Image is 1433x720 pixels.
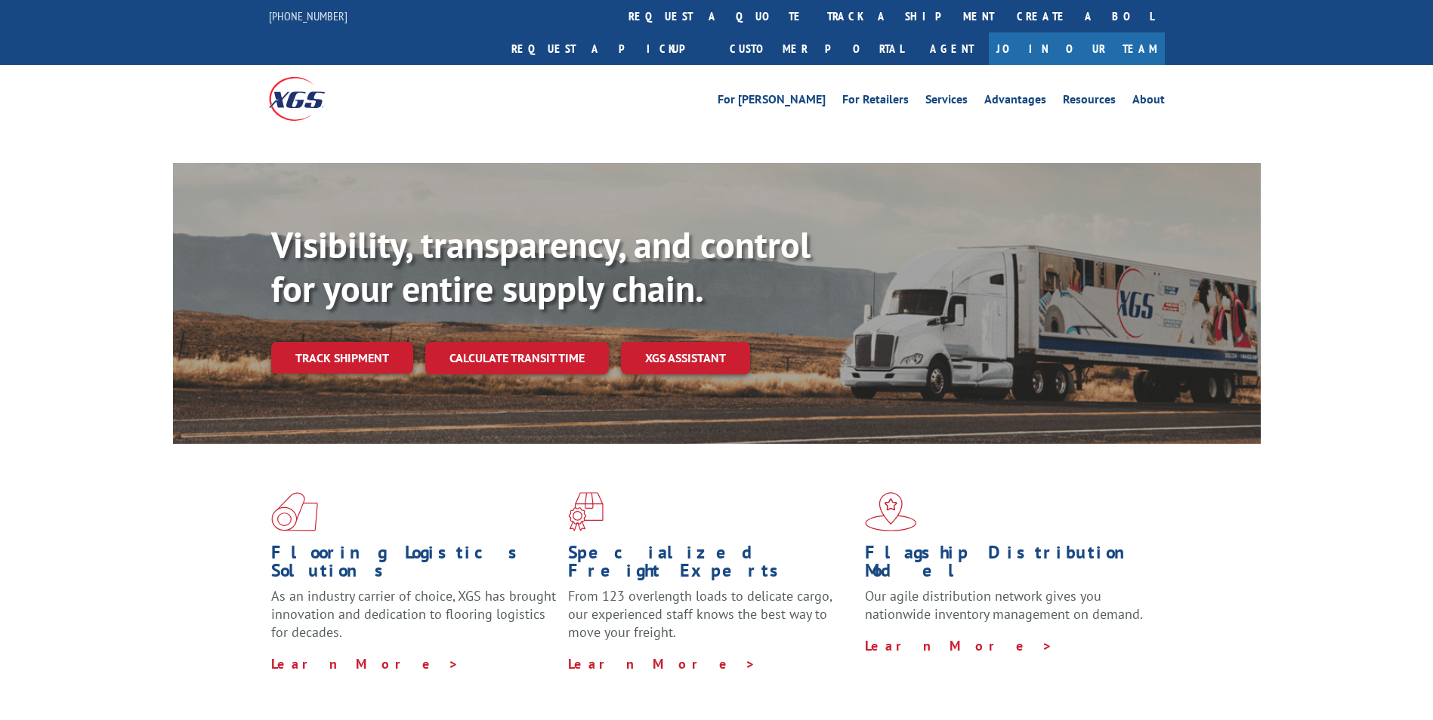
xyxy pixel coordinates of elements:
p: From 123 overlength loads to delicate cargo, our experienced staff knows the best way to move you... [568,587,854,654]
a: XGS ASSISTANT [621,342,750,374]
a: Services [925,94,968,110]
a: Request a pickup [500,32,718,65]
img: xgs-icon-focused-on-flooring-red [568,492,604,531]
a: Learn More > [271,655,459,672]
b: Visibility, transparency, and control for your entire supply chain. [271,221,811,312]
a: Join Our Team [989,32,1165,65]
h1: Specialized Freight Experts [568,543,854,587]
img: xgs-icon-flagship-distribution-model-red [865,492,917,531]
a: Track shipment [271,342,413,374]
a: Learn More > [568,655,756,672]
a: Customer Portal [718,32,915,65]
a: For [PERSON_NAME] [718,94,826,110]
h1: Flagship Distribution Model [865,543,1150,587]
span: Our agile distribution network gives you nationwide inventory management on demand. [865,587,1143,623]
a: Calculate transit time [425,342,609,374]
a: Agent [915,32,989,65]
span: As an industry carrier of choice, XGS has brought innovation and dedication to flooring logistics... [271,587,556,641]
img: xgs-icon-total-supply-chain-intelligence-red [271,492,318,531]
h1: Flooring Logistics Solutions [271,543,557,587]
a: Learn More > [865,637,1053,654]
a: For Retailers [842,94,909,110]
a: [PHONE_NUMBER] [269,8,347,23]
a: Advantages [984,94,1046,110]
a: About [1132,94,1165,110]
a: Resources [1063,94,1116,110]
